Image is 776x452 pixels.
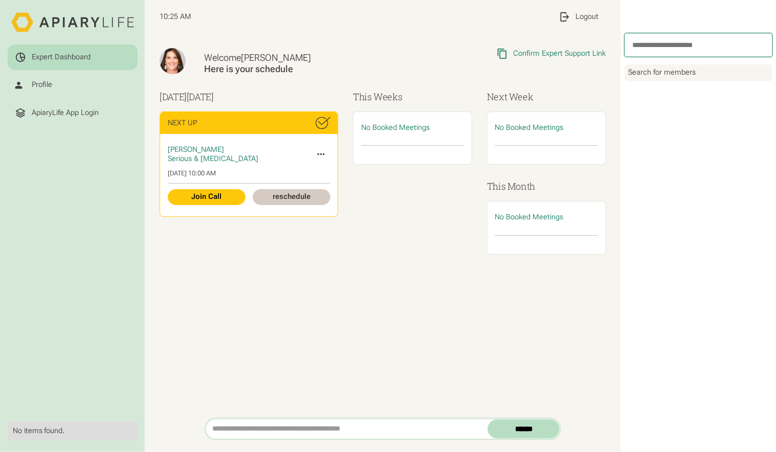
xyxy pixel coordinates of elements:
[575,12,598,21] div: Logout
[32,108,99,118] div: ApiaryLife App Login
[361,123,430,132] span: No Booked Meetings
[32,80,52,89] div: Profile
[168,119,197,128] div: Next Up
[253,189,330,205] a: reschedule
[205,63,404,75] div: Here is your schedule
[160,12,191,21] span: 10:25 AM
[353,90,472,104] h3: This Weeks
[241,52,312,63] span: [PERSON_NAME]
[495,213,563,221] span: No Booked Meetings
[168,154,258,163] span: Serious & [MEDICAL_DATA]
[160,90,338,104] h3: [DATE]
[168,145,224,154] span: [PERSON_NAME]
[187,91,214,103] span: [DATE]
[168,169,330,177] div: [DATE] 10:00 AM
[8,72,138,98] a: Profile
[551,4,606,30] a: Logout
[168,189,246,205] a: Join Call
[205,52,404,64] div: Welcome
[625,64,772,81] div: Search for members
[487,90,606,104] h3: Next Week
[32,53,91,62] div: Expert Dashboard
[495,123,563,132] span: No Booked Meetings
[13,426,132,436] div: No items found.
[8,44,138,71] a: Expert Dashboard
[487,179,606,193] h3: This Month
[514,49,606,58] div: Confirm Expert Support Link
[8,100,138,126] a: ApiaryLife App Login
